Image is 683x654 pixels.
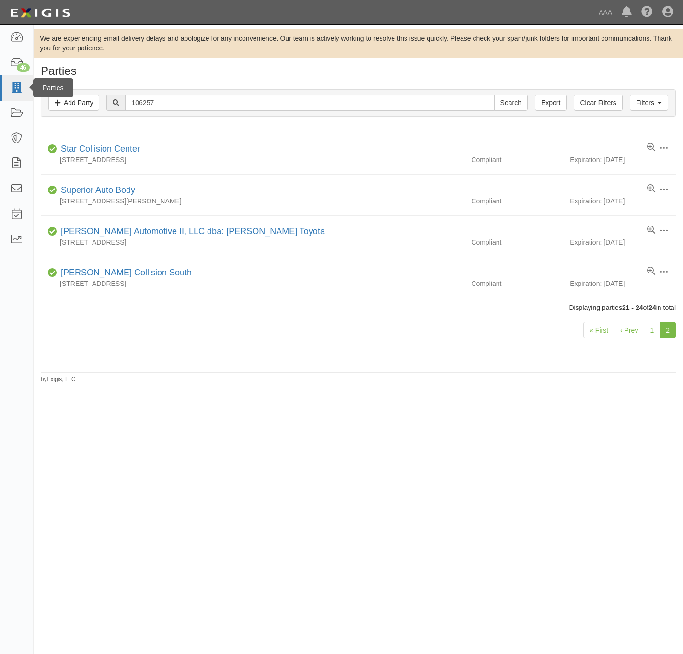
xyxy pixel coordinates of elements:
a: View results summary [647,184,655,194]
a: AAA [594,3,617,22]
div: Vandergriff Automotive II, LLC dba: Vandergriff Toyota [57,226,325,238]
div: Vandergriff Collision South [57,267,192,279]
a: [PERSON_NAME] Collision South [61,268,192,277]
i: Help Center - Complianz [641,7,653,18]
a: 1 [644,322,660,338]
div: Expiration: [DATE] [570,238,676,247]
a: View results summary [647,226,655,235]
a: View results summary [647,267,655,276]
a: [PERSON_NAME] Automotive II, LLC dba: [PERSON_NAME] Toyota [61,226,325,236]
img: logo-5460c22ac91f19d4615b14bd174203de0afe785f0fc80cf4dbbc73dc1793850b.png [7,4,73,22]
a: Export [535,95,567,111]
a: View results summary [647,143,655,153]
div: Compliant [464,196,570,206]
div: Compliant [464,279,570,288]
div: Expiration: [DATE] [570,155,676,165]
a: « First [583,322,614,338]
div: 46 [17,63,30,72]
h1: Parties [41,65,676,77]
input: Search [125,95,494,111]
b: 21 - 24 [622,304,643,311]
div: Star Collision Center [57,143,140,155]
i: Compliant [48,228,57,235]
div: We are experiencing email delivery delays and apologize for any inconvenience. Our team is active... [34,34,683,53]
a: Superior Auto Body [61,185,135,195]
a: 2 [660,322,676,338]
div: Compliant [464,155,570,165]
i: Compliant [48,270,57,276]
div: [STREET_ADDRESS] [41,279,464,288]
a: Exigis, LLC [47,376,76,382]
i: Compliant [48,187,57,194]
div: [STREET_ADDRESS][PERSON_NAME] [41,196,464,206]
div: Compliant [464,238,570,247]
a: ‹ Prev [614,322,644,338]
div: Parties [33,78,73,97]
div: Superior Auto Body [57,184,135,197]
div: Expiration: [DATE] [570,196,676,206]
a: Star Collision Center [61,144,140,154]
div: Expiration: [DATE] [570,279,676,288]
a: Add Party [48,95,99,111]
a: Clear Filters [574,95,622,111]
input: Search [494,95,528,111]
div: Displaying parties of in total [34,303,683,312]
a: Filters [630,95,668,111]
div: [STREET_ADDRESS] [41,155,464,165]
small: by [41,375,76,383]
i: Compliant [48,146,57,153]
div: [STREET_ADDRESS] [41,238,464,247]
b: 24 [648,304,656,311]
